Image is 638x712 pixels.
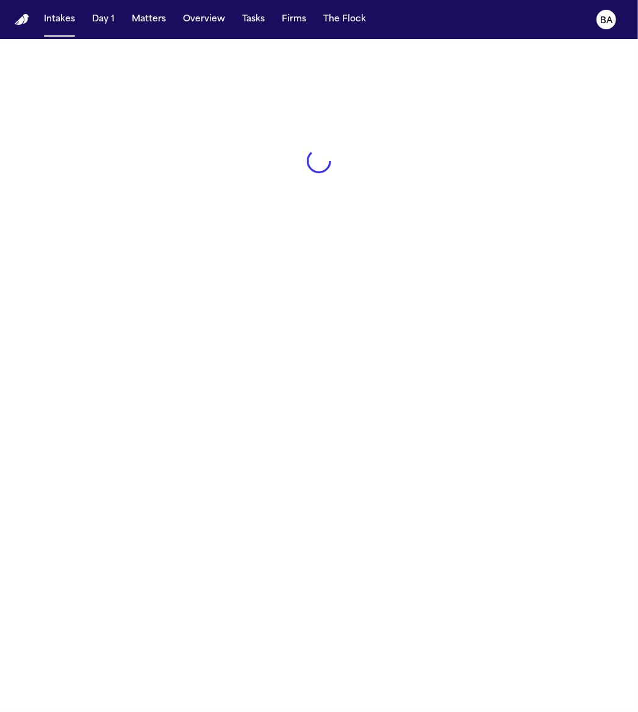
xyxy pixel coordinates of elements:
button: Overview [178,9,230,31]
button: Intakes [39,9,80,31]
button: Tasks [237,9,270,31]
button: Firms [277,9,311,31]
a: Home [15,14,29,26]
button: Day 1 [87,9,120,31]
button: The Flock [318,9,371,31]
button: Matters [127,9,171,31]
img: Finch Logo [15,14,29,26]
